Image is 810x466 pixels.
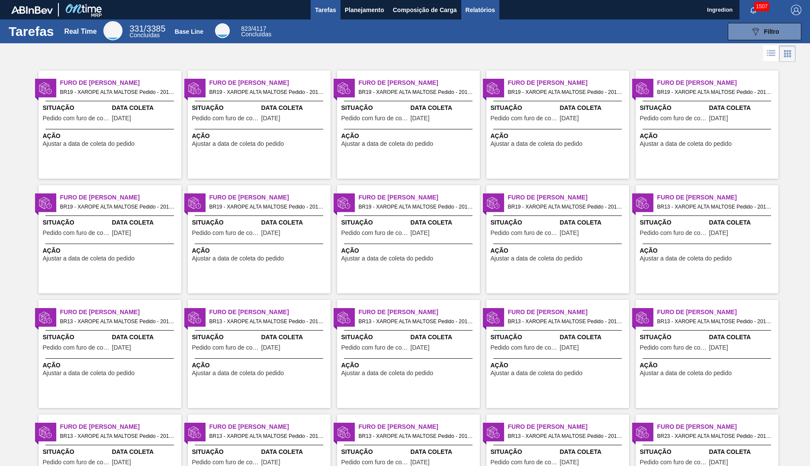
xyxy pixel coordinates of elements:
h1: Tarefas [9,26,54,36]
span: Pedido com furo de coleta [341,230,408,236]
div: Base Line [215,23,230,38]
span: Data Coleta [411,218,478,227]
span: 28/08/2025 [560,459,579,466]
img: status [636,426,649,439]
span: Ajustar a data de coleta do pedido [640,370,732,376]
span: 28/08/2025 [112,344,131,351]
span: BR23 - XAROPE ALTA MALTOSE Pedido - 2011917 [657,431,771,441]
span: Data Coleta [261,333,328,342]
span: Pedido com furo de coleta [341,115,408,122]
span: 25/08/2025 [112,115,131,122]
span: Ação [640,246,776,255]
span: Concluídas [129,32,160,39]
span: Ação [43,132,179,141]
span: Furo de Coleta [359,78,480,87]
span: 28/08/2025 [411,344,430,351]
span: BR13 - XAROPE ALTA MALTOSE Pedido - 2015671 [209,431,324,441]
img: status [337,196,350,209]
span: Data Coleta [560,333,627,342]
img: status [487,196,500,209]
span: BR13 - XAROPE ALTA MALTOSE Pedido - 2015668 [657,317,771,326]
button: Notificações [739,4,767,16]
span: Situação [43,218,110,227]
span: Ação [192,132,328,141]
span: Ajustar a data de coleta do pedido [341,255,434,262]
span: Data Coleta [261,447,328,456]
span: Ação [341,361,478,370]
button: Filtro [728,23,801,40]
span: Data Coleta [709,333,776,342]
span: 27/08/2025 [709,344,728,351]
span: Pedido com furo de coleta [43,230,110,236]
span: Furo de Coleta [657,308,778,317]
span: Furo de Coleta [60,193,181,202]
img: status [188,82,201,95]
span: 24/08/2025 [709,115,728,122]
img: status [636,82,649,95]
span: BR13 - XAROPE ALTA MALTOSE Pedido - 2015673 [508,431,622,441]
span: Ajustar a data de coleta do pedido [341,141,434,147]
span: Data Coleta [411,447,478,456]
span: Furo de Coleta [60,422,181,431]
img: status [487,311,500,324]
span: Ajustar a data de coleta do pedido [491,255,583,262]
span: Ação [341,246,478,255]
span: Furo de Coleta [508,422,629,431]
span: Ajustar a data de coleta do pedido [43,370,135,376]
span: Data Coleta [112,447,179,456]
span: BR13 - XAROPE ALTA MALTOSE Pedido - 2015674 [60,317,174,326]
span: BR19 - XAROPE ALTA MALTOSE Pedido - 2013282 [359,202,473,212]
span: Furo de Coleta [209,78,331,87]
span: Furo de Coleta [209,193,331,202]
span: Situação [640,103,707,112]
span: Furo de Coleta [60,308,181,317]
span: Furo de Coleta [657,193,778,202]
span: Data Coleta [709,447,776,456]
span: Furo de Coleta [508,78,629,87]
span: BR13 - XAROPE ALTA MALTOSE Pedido - 2015672 [359,431,473,441]
span: Situação [640,447,707,456]
span: 27/08/2025 [112,459,131,466]
span: Situação [43,103,110,112]
span: 24/08/2025 [112,230,131,236]
div: Real Time [64,28,96,35]
span: Pedido com furo de coleta [640,115,707,122]
span: Ajustar a data de coleta do pedido [491,370,583,376]
img: status [39,196,52,209]
div: Base Line [175,28,203,35]
span: Data Coleta [411,103,478,112]
div: Visão em Lista [763,45,779,62]
span: 28/08/2025 [261,344,280,351]
span: Furo de Coleta [657,422,778,431]
span: Furo de Coleta [359,422,480,431]
img: status [39,82,52,95]
span: Ajustar a data de coleta do pedido [43,141,135,147]
img: Logout [791,5,801,15]
span: Pedido com furo de coleta [192,344,259,351]
span: Ajustar a data de coleta do pedido [341,370,434,376]
span: Pedido com furo de coleta [491,344,558,351]
span: Ação [491,132,627,141]
span: Data Coleta [411,333,478,342]
span: Furo de Coleta [209,308,331,317]
span: Situação [491,333,558,342]
span: Ação [491,246,627,255]
span: Situação [192,333,259,342]
span: Pedido com furo de coleta [43,459,110,466]
span: BR19 - XAROPE ALTA MALTOSE Pedido - 2013277 [508,87,622,97]
span: Pedido com furo de coleta [640,459,707,466]
span: Ação [491,361,627,370]
span: BR19 - XAROPE ALTA MALTOSE Pedido - 2013280 [209,87,324,97]
img: status [39,426,52,439]
img: status [636,196,649,209]
span: 331 [129,24,144,33]
span: Situação [341,333,408,342]
span: 24/08/2025 [261,230,280,236]
span: Ação [341,132,478,141]
span: BR19 - XAROPE ALTA MALTOSE Pedido - 2013279 [60,202,174,212]
span: BR19 - XAROPE ALTA MALTOSE Pedido - 2013271 [359,87,473,97]
span: Data Coleta [112,103,179,112]
span: 23/08/2025 [709,459,728,466]
span: Ação [43,361,179,370]
span: Situação [341,103,408,112]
